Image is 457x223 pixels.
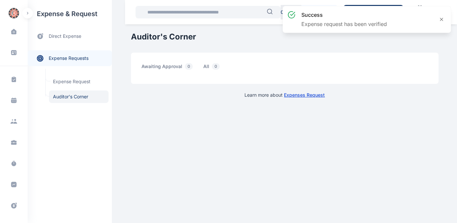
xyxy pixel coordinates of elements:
p: 00 : 00 : 00 [281,9,301,15]
span: all [203,63,222,73]
p: Expense request has been verified [301,20,387,28]
span: 0 [185,63,193,70]
a: Auditor's Corner [49,90,109,103]
p: Learn more about [245,92,325,98]
a: expense requests [28,50,112,66]
div: expense requests [28,45,112,66]
span: 0 [212,63,220,70]
h1: Auditor's Corner [131,32,439,42]
a: Expenses Request [284,92,325,98]
a: Calendar [409,2,431,22]
h3: success [301,11,387,19]
a: all0 [203,63,230,73]
span: awaiting approval [141,63,195,73]
a: awaiting approval0 [141,63,203,73]
span: direct expense [49,33,81,40]
a: direct expense [28,28,112,45]
a: Expense Request [49,75,109,88]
